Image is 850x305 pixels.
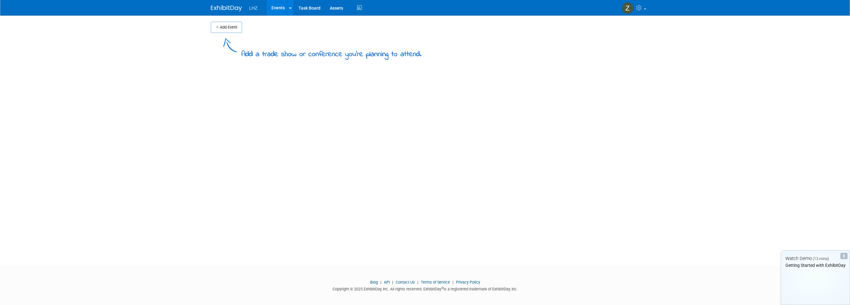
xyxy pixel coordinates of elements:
[384,280,390,285] a: API
[622,2,634,14] img: Zoey Last
[211,5,242,11] img: ExhibitDay
[396,280,415,285] a: Contact Us
[370,280,378,285] a: Blog
[416,280,420,285] span: |
[781,262,850,268] div: Getting Started with ExhibitDay
[451,280,455,285] span: |
[241,45,421,60] div: Add a trade show or conference you're planning to attend.
[781,255,850,262] div: Watch Demo
[379,280,383,285] span: |
[840,253,848,259] div: Dismiss
[211,22,242,33] button: Add Event
[813,257,829,261] span: (13 mins)
[391,280,395,285] span: |
[249,6,257,11] span: LHZ
[441,286,443,290] sup: ®
[421,280,450,285] a: Terms of Service
[456,280,480,285] a: Privacy Policy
